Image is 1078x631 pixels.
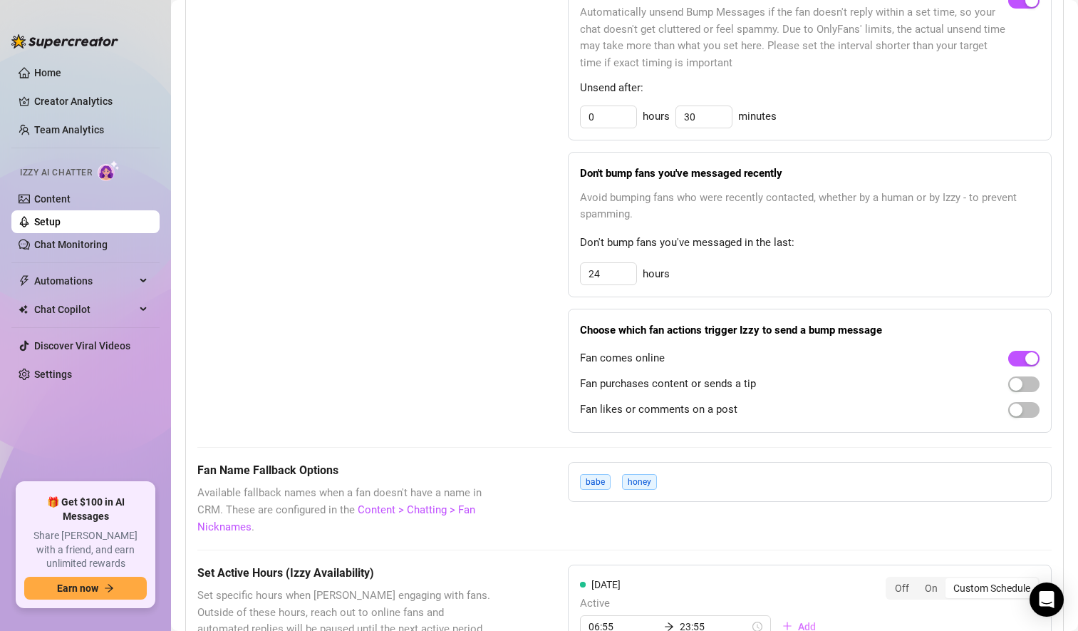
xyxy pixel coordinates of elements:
span: Chat Copilot [34,298,135,321]
div: Custom Schedule [945,578,1038,598]
strong: Choose which fan actions trigger Izzy to send a bump message [580,324,882,337]
span: Automations [34,270,135,292]
span: 🎁 Get $100 in AI Messages [24,496,147,523]
span: Share [PERSON_NAME] with a friend, and earn unlimited rewards [24,529,147,571]
span: Avoid bumping fans who were recently contacted, whether by a human or by Izzy - to prevent spamming. [580,190,1040,223]
div: On [917,578,945,598]
span: Don't bump fans you've messaged in the last: [580,235,1040,252]
span: hours [643,266,670,283]
span: plus [782,621,792,631]
span: Available fallback names when a fan doesn't have a name in CRM. These are configured in the . [197,485,497,535]
div: Open Intercom Messenger [1030,583,1064,617]
img: Chat Copilot [19,304,28,314]
h5: Set Active Hours (Izzy Availability) [197,565,497,582]
span: Active [580,595,827,612]
span: Earn now [57,583,98,594]
span: Fan likes or comments on a post [580,401,737,419]
a: Discover Viral Videos [34,340,130,352]
span: Unsend after: [580,80,1040,97]
h5: Fan Name Fallback Options [197,462,497,479]
img: AI Chatter [98,160,120,181]
button: Earn nowarrow-right [24,577,147,600]
a: Team Analytics [34,124,104,135]
span: minutes [738,108,777,125]
span: hours [643,108,670,125]
a: Content [34,193,71,205]
img: logo-BBDzfeDw.svg [11,34,118,48]
span: babe [580,474,611,490]
a: Content > Chatting > Fan Nicknames [197,503,475,533]
span: thunderbolt [19,275,30,287]
span: arrow-right [104,583,114,593]
a: Setup [34,216,61,227]
div: segmented control [886,577,1040,600]
span: Fan purchases content or sends a tip [580,376,756,393]
span: honey [622,474,657,490]
span: [DATE] [591,579,621,590]
a: Settings [34,369,72,380]
strong: Don't bump fans you've messaged recently [580,167,782,180]
span: Fan comes online [580,350,665,367]
span: Automatically unsend Bump Messages if the fan doesn't reply within a set time, so your chat doesn... [580,4,1008,71]
span: Izzy AI Chatter [20,166,92,180]
a: Chat Monitoring [34,239,108,250]
div: Off [887,578,917,598]
a: Home [34,67,61,78]
a: Creator Analytics [34,90,148,113]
